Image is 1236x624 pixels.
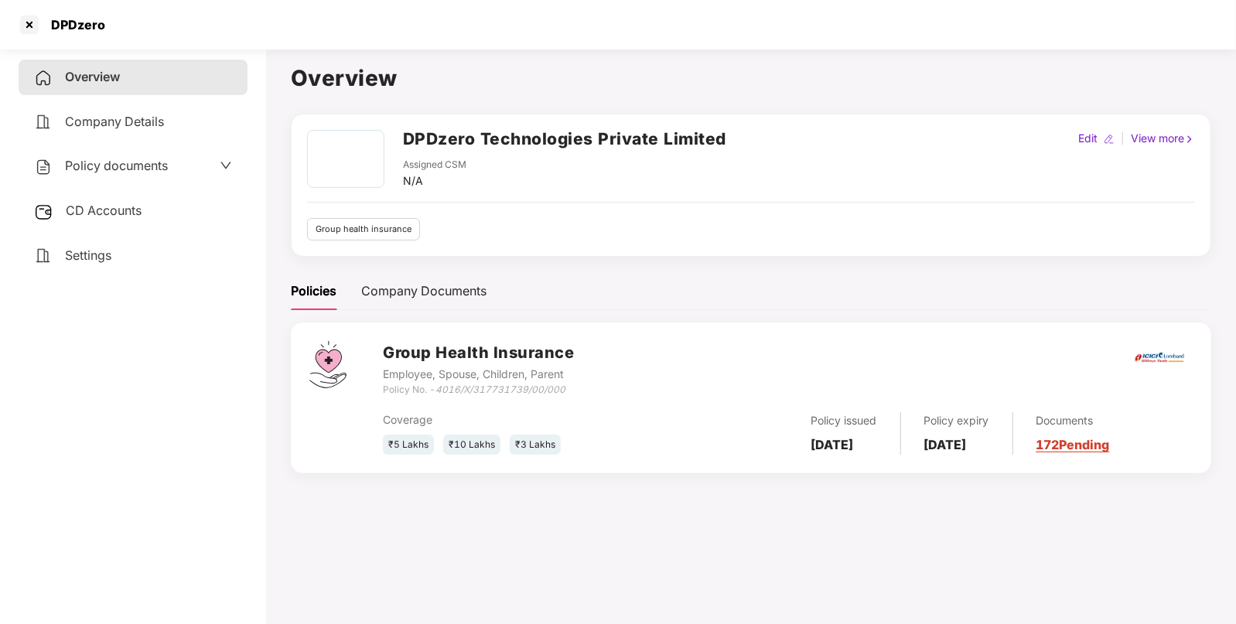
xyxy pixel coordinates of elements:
[510,435,561,455] div: ₹3 Lakhs
[403,158,466,172] div: Assigned CSM
[65,247,111,263] span: Settings
[34,69,53,87] img: svg+xml;base64,PHN2ZyB4bWxucz0iaHR0cDovL3d3dy53My5vcmcvMjAwMC9zdmciIHdpZHRoPSIyNCIgaGVpZ2h0PSIyNC...
[1036,437,1110,452] a: 172 Pending
[383,341,574,365] h3: Group Health Insurance
[383,411,653,428] div: Coverage
[924,412,989,429] div: Policy expiry
[383,435,434,455] div: ₹5 Lakhs
[443,435,500,455] div: ₹10 Lakhs
[1128,130,1198,147] div: View more
[1104,134,1115,145] img: editIcon
[34,158,53,176] img: svg+xml;base64,PHN2ZyB4bWxucz0iaHR0cDovL3d3dy53My5vcmcvMjAwMC9zdmciIHdpZHRoPSIyNCIgaGVpZ2h0PSIyNC...
[34,247,53,265] img: svg+xml;base64,PHN2ZyB4bWxucz0iaHR0cDovL3d3dy53My5vcmcvMjAwMC9zdmciIHdpZHRoPSIyNCIgaGVpZ2h0PSIyNC...
[291,61,1211,95] h1: Overview
[403,126,726,152] h2: DPDzero Technologies Private Limited
[307,218,420,240] div: Group health insurance
[1075,130,1101,147] div: Edit
[42,17,105,32] div: DPDzero
[811,412,877,429] div: Policy issued
[309,341,347,388] img: svg+xml;base64,PHN2ZyB4bWxucz0iaHR0cDovL3d3dy53My5vcmcvMjAwMC9zdmciIHdpZHRoPSI0Ny43MTQiIGhlaWdodD...
[1036,412,1110,429] div: Documents
[65,114,164,129] span: Company Details
[811,437,854,452] b: [DATE]
[65,69,120,84] span: Overview
[361,281,487,301] div: Company Documents
[435,384,565,395] i: 4016/X/317731739/00/000
[403,172,466,189] div: N/A
[1184,134,1195,145] img: rightIcon
[291,281,336,301] div: Policies
[924,437,967,452] b: [DATE]
[1118,130,1128,147] div: |
[34,113,53,131] img: svg+xml;base64,PHN2ZyB4bWxucz0iaHR0cDovL3d3dy53My5vcmcvMjAwMC9zdmciIHdpZHRoPSIyNCIgaGVpZ2h0PSIyNC...
[220,159,232,172] span: down
[65,158,168,173] span: Policy documents
[383,383,574,397] div: Policy No. -
[66,203,142,218] span: CD Accounts
[383,366,574,383] div: Employee, Spouse, Children, Parent
[34,203,53,221] img: svg+xml;base64,PHN2ZyB3aWR0aD0iMjUiIGhlaWdodD0iMjQiIHZpZXdCb3g9IjAgMCAyNSAyNCIgZmlsbD0ibm9uZSIgeG...
[1132,348,1187,367] img: icici.png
